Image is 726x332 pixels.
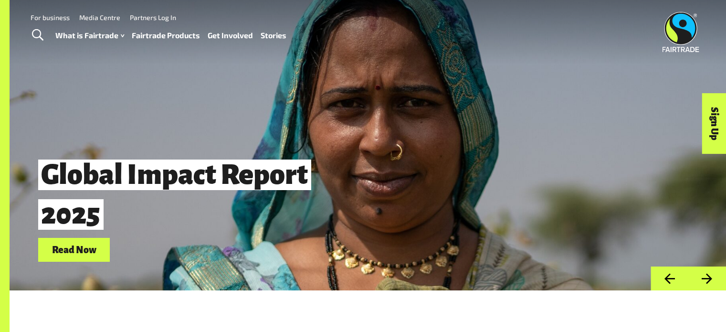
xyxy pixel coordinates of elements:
a: Get Involved [208,29,253,43]
a: Read Now [38,238,110,262]
button: Previous [651,267,688,291]
button: Next [688,267,726,291]
span: Global Impact Report 2025 [38,160,311,230]
a: For business [31,13,70,21]
a: What is Fairtrade [55,29,124,43]
a: Fairtrade Products [132,29,200,43]
a: Toggle Search [26,23,49,47]
img: Fairtrade Australia New Zealand logo [663,12,699,52]
a: Stories [261,29,286,43]
a: Media Centre [79,13,120,21]
a: Partners Log In [130,13,176,21]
